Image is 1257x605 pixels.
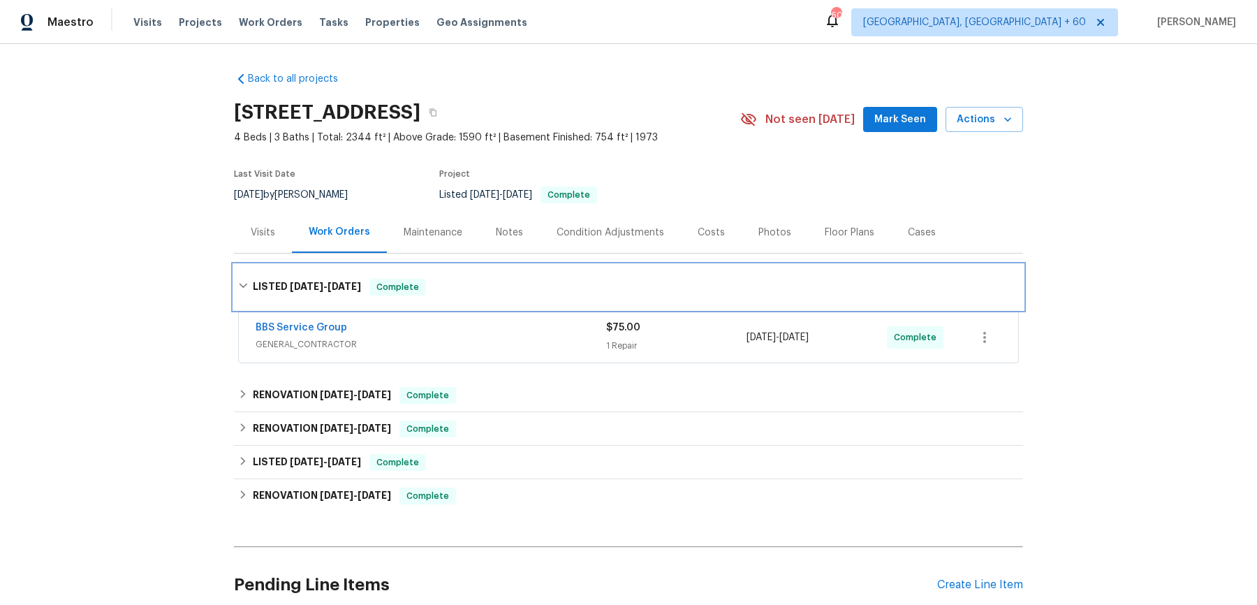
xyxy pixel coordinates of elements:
h6: RENOVATION [253,387,391,404]
span: [DATE] [358,490,391,500]
span: [GEOGRAPHIC_DATA], [GEOGRAPHIC_DATA] + 60 [863,15,1086,29]
span: [DATE] [470,190,499,200]
span: - [290,457,361,467]
span: Geo Assignments [436,15,527,29]
span: - [290,282,361,291]
div: Maintenance [404,226,462,240]
span: Work Orders [239,15,302,29]
div: LISTED [DATE]-[DATE]Complete [234,265,1023,309]
span: Not seen [DATE] [765,112,855,126]
div: Costs [698,226,725,240]
span: Maestro [47,15,94,29]
div: Work Orders [309,225,370,239]
span: [PERSON_NAME] [1152,15,1236,29]
span: GENERAL_CONTRACTOR [256,337,606,351]
h6: LISTED [253,454,361,471]
span: Complete [401,388,455,402]
a: Back to all projects [234,72,368,86]
span: [DATE] [358,390,391,400]
h2: [STREET_ADDRESS] [234,105,420,119]
span: [DATE] [358,423,391,433]
span: Complete [401,489,455,503]
button: Copy Address [420,100,446,125]
span: Complete [894,330,942,344]
span: Mark Seen [874,111,926,129]
div: Cases [908,226,936,240]
span: Complete [371,280,425,294]
div: Photos [758,226,791,240]
div: 602 [831,8,841,22]
span: - [747,330,809,344]
div: LISTED [DATE]-[DATE]Complete [234,446,1023,479]
div: Condition Adjustments [557,226,664,240]
span: [DATE] [747,333,776,342]
h6: RENOVATION [253,421,391,437]
span: - [320,390,391,400]
span: 4 Beds | 3 Baths | Total: 2344 ft² | Above Grade: 1590 ft² | Basement Finished: 754 ft² | 1973 [234,131,740,145]
a: BBS Service Group [256,323,347,333]
span: Listed [439,190,597,200]
button: Actions [946,107,1023,133]
span: Tasks [319,17,348,27]
span: [DATE] [320,490,353,500]
div: Notes [496,226,523,240]
span: - [320,423,391,433]
span: Actions [957,111,1012,129]
h6: RENOVATION [253,488,391,504]
span: [DATE] [234,190,263,200]
h6: LISTED [253,279,361,296]
span: [DATE] [320,423,353,433]
div: by [PERSON_NAME] [234,187,365,203]
span: Properties [365,15,420,29]
span: Complete [371,455,425,469]
span: Complete [542,191,596,199]
span: [DATE] [503,190,532,200]
div: RENOVATION [DATE]-[DATE]Complete [234,412,1023,446]
span: [DATE] [328,282,361,291]
span: Projects [179,15,222,29]
span: Complete [401,422,455,436]
div: RENOVATION [DATE]-[DATE]Complete [234,379,1023,412]
div: RENOVATION [DATE]-[DATE]Complete [234,479,1023,513]
span: Last Visit Date [234,170,295,178]
span: [DATE] [779,333,809,342]
span: Project [439,170,470,178]
span: - [320,490,391,500]
div: Visits [251,226,275,240]
span: [DATE] [290,282,323,291]
span: - [470,190,532,200]
button: Mark Seen [863,107,937,133]
div: Floor Plans [825,226,874,240]
span: [DATE] [290,457,323,467]
span: [DATE] [320,390,353,400]
span: [DATE] [328,457,361,467]
span: $75.00 [606,323,640,333]
div: 1 Repair [606,339,747,353]
span: Visits [133,15,162,29]
div: Create Line Item [937,578,1023,592]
